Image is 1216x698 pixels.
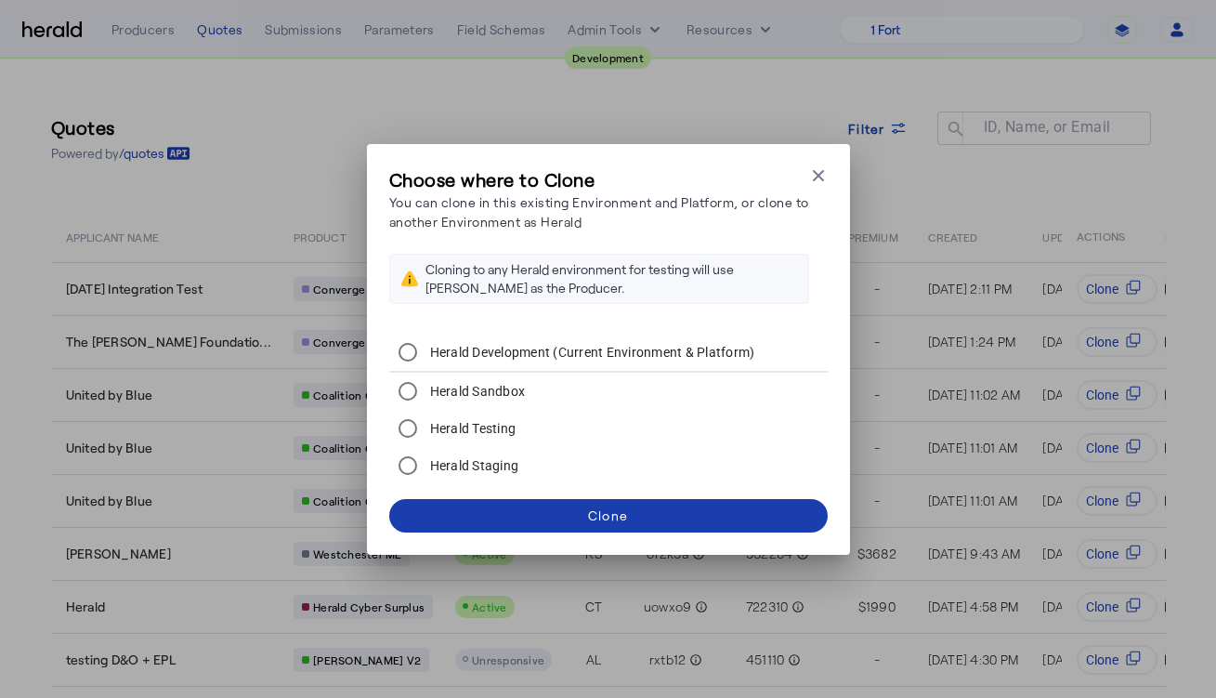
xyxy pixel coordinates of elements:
label: Herald Testing [426,419,516,438]
button: Clone [389,499,828,533]
label: Herald Staging [426,456,519,475]
label: Herald Development (Current Environment & Platform) [426,343,755,362]
h3: Choose where to Clone [389,166,809,192]
label: Herald Sandbox [426,382,526,401]
div: Cloning to any Herald environment for testing will use [PERSON_NAME] as the Producer. [425,260,797,297]
p: You can clone in this existing Environment and Platform, or clone to another Environment as Herald [389,192,809,231]
div: Clone [588,506,628,525]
